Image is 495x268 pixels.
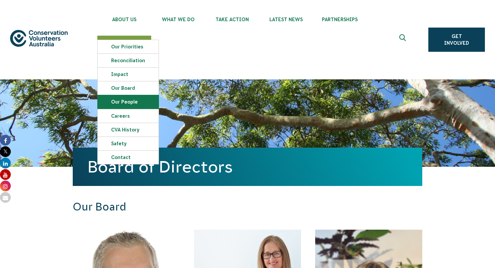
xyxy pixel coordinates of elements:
[98,68,159,81] a: Impact
[98,151,159,164] a: Contact
[151,17,205,22] span: What We Do
[98,95,159,109] a: Our People
[259,17,313,22] span: Latest News
[313,17,367,22] span: Partnerships
[98,123,159,137] a: CVA history
[98,137,159,150] a: Safety
[205,17,259,22] span: Take Action
[98,40,159,53] a: Our Priorities
[10,30,68,47] img: logo.svg
[97,17,151,22] span: About Us
[73,200,331,214] h3: Our Board
[98,54,159,67] a: Reconciliation
[88,158,407,176] h1: Board of Directors
[395,32,411,48] button: Expand search box Close search box
[399,34,408,45] span: Expand search box
[98,109,159,123] a: Careers
[98,81,159,95] a: Our Board
[428,28,485,52] a: Get Involved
